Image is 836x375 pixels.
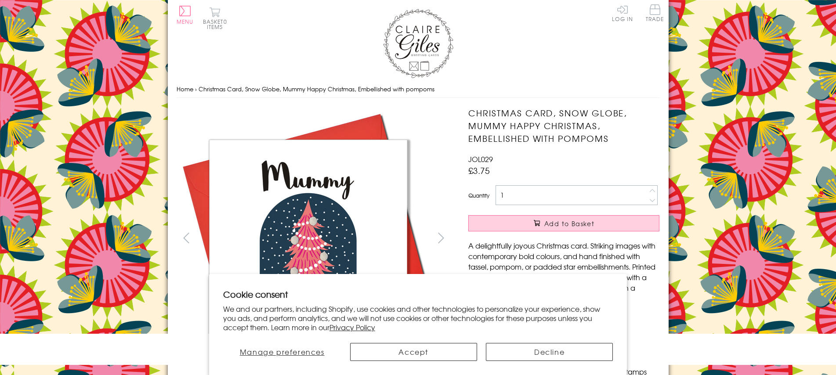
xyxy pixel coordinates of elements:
span: Menu [177,18,194,25]
button: Manage preferences [223,343,341,361]
a: Privacy Policy [329,322,375,332]
button: next [431,228,451,248]
span: Christmas Card, Snow Globe, Mummy Happy Christmas, Embellished with pompoms [199,85,434,93]
span: JOL029 [468,154,493,164]
span: 0 items [207,18,227,31]
span: Manage preferences [240,346,325,357]
img: Christmas Card, Snow Globe, Mummy Happy Christmas, Embellished with pompoms [451,107,714,370]
button: Accept [350,343,477,361]
span: Add to Basket [544,219,594,228]
button: Basket0 items [203,7,227,29]
p: We and our partners, including Shopify, use cookies and other technologies to personalize your ex... [223,304,613,332]
nav: breadcrumbs [177,80,660,98]
img: Claire Giles Greetings Cards [383,9,453,78]
a: Trade [646,4,664,23]
h1: Christmas Card, Snow Globe, Mummy Happy Christmas, Embellished with pompoms [468,107,659,144]
a: Home [177,85,193,93]
button: Decline [486,343,613,361]
a: Log In [612,4,633,22]
span: Trade [646,4,664,22]
img: Christmas Card, Snow Globe, Mummy Happy Christmas, Embellished with pompoms [176,107,440,370]
h2: Cookie consent [223,288,613,300]
button: Menu [177,6,194,24]
p: A delightfully joyous Christmas card. Striking images with contemporary bold colours, and hand fi... [468,240,659,303]
button: Add to Basket [468,215,659,231]
label: Quantity [468,191,489,199]
span: £3.75 [468,164,490,177]
button: prev [177,228,196,248]
span: › [195,85,197,93]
